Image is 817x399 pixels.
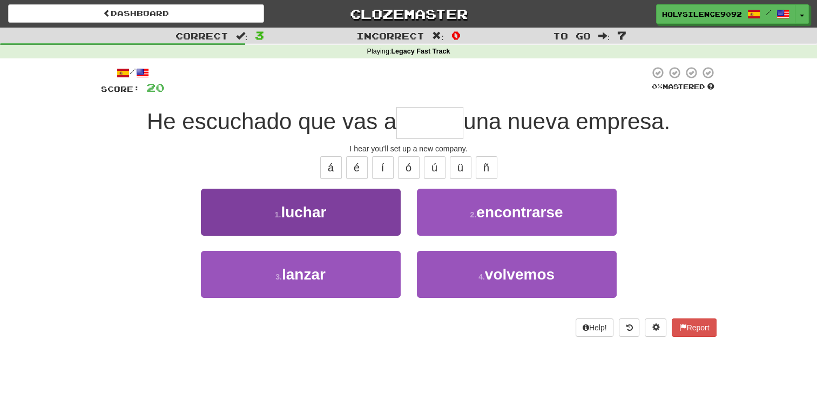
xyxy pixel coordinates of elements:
[672,318,716,337] button: Report
[255,29,264,42] span: 3
[275,210,281,219] small: 1 .
[424,156,445,179] button: ú
[476,156,497,179] button: ñ
[656,4,795,24] a: HolySilence9092 /
[282,266,326,283] span: lanzar
[146,81,165,94] span: 20
[470,210,477,219] small: 2 .
[281,204,326,221] span: luchar
[346,156,368,179] button: é
[476,204,563,221] span: encontrarse
[662,9,742,19] span: HolySilence9092
[652,82,663,91] span: 0 %
[236,31,248,41] span: :
[372,156,394,179] button: í
[201,251,401,298] button: 3.lanzar
[576,318,614,337] button: Help!
[201,189,401,236] button: 1.luchar
[147,109,396,134] span: He escuchado que vas a
[101,143,717,154] div: I hear you'll set up a new company.
[478,272,485,281] small: 4 .
[391,48,450,55] strong: Legacy Fast Track
[280,4,536,23] a: Clozemaster
[275,272,282,281] small: 3 .
[417,251,617,298] button: 4.volvemos
[619,318,639,337] button: Round history (alt+y)
[320,156,342,179] button: á
[398,156,420,179] button: ó
[450,156,471,179] button: ü
[8,4,264,23] a: Dashboard
[617,29,626,42] span: 7
[598,31,610,41] span: :
[650,82,717,92] div: Mastered
[175,30,228,41] span: Correct
[101,84,140,94] span: Score:
[463,109,670,134] span: una nueva empresa.
[766,9,771,16] span: /
[101,66,165,79] div: /
[417,189,617,236] button: 2.encontrarse
[432,31,444,41] span: :
[451,29,461,42] span: 0
[356,30,424,41] span: Incorrect
[485,266,555,283] span: volvemos
[553,30,591,41] span: To go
